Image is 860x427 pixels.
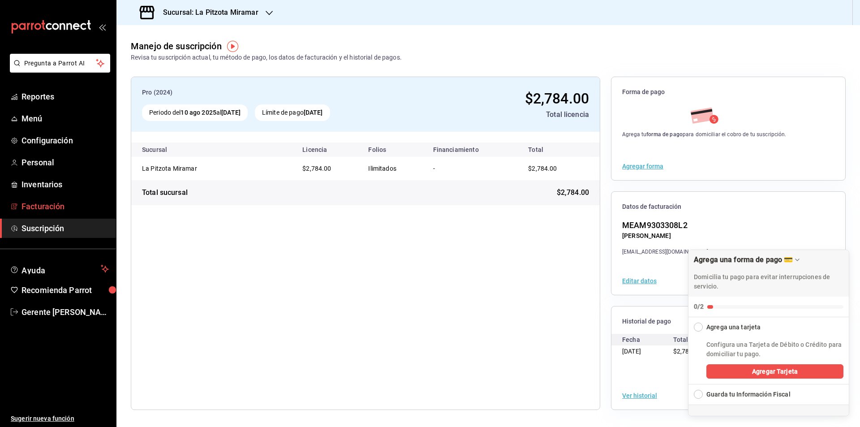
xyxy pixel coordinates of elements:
div: [PERSON_NAME] [622,231,708,241]
td: - [426,157,518,180]
span: Suscripción [21,222,109,234]
a: Pregunta a Parrot AI [6,65,110,74]
p: Domicilia tu pago para evitar interrupciones de servicio. [694,272,843,291]
div: Sucursal [142,146,191,153]
th: Licencia [295,142,361,157]
span: Menú [21,112,109,125]
div: Periodo del al [142,104,248,121]
span: Sugerir nueva función [11,414,109,423]
button: Agregar Tarjeta [706,364,843,379]
div: Manejo de suscripción [131,39,222,53]
button: open_drawer_menu [99,23,106,30]
span: $2,784.00 [525,90,589,107]
h3: Sucursal: La Pitzota Miramar [156,7,258,18]
span: Reportes [21,91,109,103]
span: Forma de pago [622,88,834,96]
div: Fecha [622,334,673,345]
span: Datos de facturación [622,203,834,211]
div: Agrega una forma de pago 💳 [688,250,849,416]
button: Collapse Checklist [688,250,849,317]
div: MEAM9303308L2 [622,219,708,231]
div: La Pitzota Miramar [142,164,232,173]
span: Configuración [21,134,109,147]
span: Historial de pago [622,317,834,326]
div: Agrega tu para domiciliar el cobro de tu suscripción. [622,130,787,138]
strong: forma de pago [646,131,683,138]
div: Drag to move checklist [688,250,849,297]
th: Financiamiento [426,142,518,157]
span: Inventarios [21,178,109,190]
span: Facturación [21,200,109,212]
button: Editar datos [622,278,657,284]
div: Límite de pago [255,104,330,121]
td: Ilimitados [361,157,426,180]
span: Personal [21,156,109,168]
div: Pro (2024) [142,88,424,97]
div: 0/2 [694,302,704,311]
strong: [DATE] [304,109,323,116]
div: Total [673,334,724,345]
strong: [DATE] [221,109,241,116]
span: $2,784.00 [557,187,589,198]
span: Recomienda Parrot [21,284,109,296]
div: Agrega una tarjeta [706,323,761,332]
span: $2,784.00 [673,348,702,355]
th: Total [517,142,600,157]
span: $2,784.00 [302,165,331,172]
div: Total sucursal [142,187,188,198]
img: Tooltip marker [227,41,238,52]
div: Total licencia [431,109,589,120]
div: [DATE] [622,345,673,357]
button: Expand Checklist [688,384,849,405]
div: [EMAIL_ADDRESS][DOMAIN_NAME] [622,248,708,256]
div: Agrega una forma de pago 💳 [694,255,793,264]
button: Collapse Checklist [688,317,849,332]
th: Folios [361,142,426,157]
span: Ayuda [21,263,97,274]
strong: 10 ago 2025 [181,109,216,116]
span: Pregunta a Parrot AI [24,59,96,68]
div: Guarda tu Información Fiscal [706,390,791,399]
button: Pregunta a Parrot AI [10,54,110,73]
span: $2,784.00 [528,165,557,172]
button: Ver historial [622,392,657,399]
button: Agregar forma [622,163,663,169]
span: Gerente [PERSON_NAME] [21,306,109,318]
div: Revisa tu suscripción actual, tu método de pago, los datos de facturación y el historial de pagos. [131,53,402,62]
p: Configura una Tarjeta de Débito o Crédito para domiciliar tu pago. [706,340,843,359]
span: Agregar Tarjeta [752,367,798,376]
